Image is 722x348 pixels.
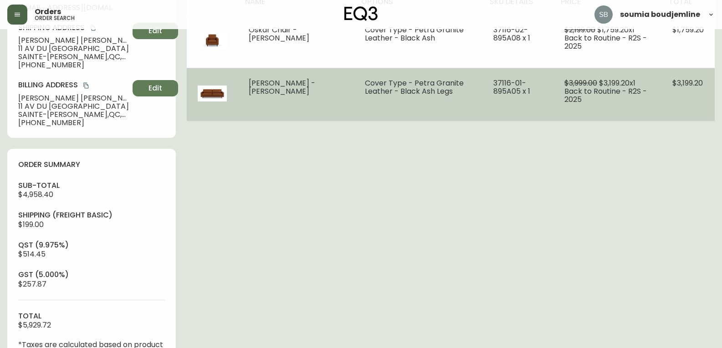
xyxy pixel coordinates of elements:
span: 37116-02-895A08 x 1 [493,25,530,43]
span: Edit [148,83,162,93]
span: $199.00 [18,219,44,230]
span: SAINTE-[PERSON_NAME] , QC , J3E 2Z8 , CA [18,111,129,119]
li: Cover Type - Petra Granite Leather - Black Ash Legs [365,79,471,96]
h4: Shipping ( Freight Basic ) [18,210,165,220]
h4: qst (9.975%) [18,240,165,250]
span: [PERSON_NAME] [PERSON_NAME] [18,94,129,102]
h5: order search [35,15,75,21]
span: $1,759.20 [672,25,704,35]
li: Cover Type - Petra Granite Leather - Black Ash [365,26,471,42]
span: soumia boudjemline [620,11,700,18]
h4: sub-total [18,181,165,191]
h4: total [18,311,165,321]
span: $3,199.20 [672,78,703,88]
span: 37116-01-895A05 x 1 [493,78,530,96]
h4: order summary [18,160,165,170]
span: Back to Routine - R2S - 2025 [564,33,647,51]
span: [PERSON_NAME] [PERSON_NAME] [18,36,129,45]
span: 11 AV DU [GEOGRAPHIC_DATA] [18,102,129,111]
button: Edit [133,23,178,39]
span: Edit [148,26,162,36]
button: Edit [133,80,178,96]
span: 11 AV DU [GEOGRAPHIC_DATA] [18,45,129,53]
span: [PHONE_NUMBER] [18,119,129,127]
img: logo [344,6,378,21]
span: $514.45 [18,249,46,259]
span: [PHONE_NUMBER] [18,61,129,69]
span: $1,759.20 x 1 [597,25,635,35]
h4: Billing Address [18,80,129,90]
span: $3,199.20 x 1 [599,78,635,88]
span: $4,958.40 [18,189,53,200]
img: 31116-01-400-1-ckqcak87a14140142i68n63k1.jpg [198,79,227,108]
img: 83621bfd3c61cadf98040c636303d86a [594,5,613,24]
span: [PERSON_NAME] - [PERSON_NAME] [249,78,315,96]
span: SAINTE-[PERSON_NAME] , QC , J3E 2Z8 , CA [18,53,129,61]
span: Oskar Chair - [PERSON_NAME] [249,25,309,43]
span: $3,999.00 [564,78,597,88]
span: Orders [35,8,61,15]
span: Back to Routine - R2S - 2025 [564,86,647,105]
h4: gst (5.000%) [18,270,165,280]
span: $257.87 [18,279,46,289]
span: $5,929.72 [18,320,51,330]
span: $2,199.00 [564,25,595,35]
img: 31116-02-400-1-ckqehwqup235h0170n7hxsw5o.jpg [198,26,227,55]
button: copy [82,81,91,90]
